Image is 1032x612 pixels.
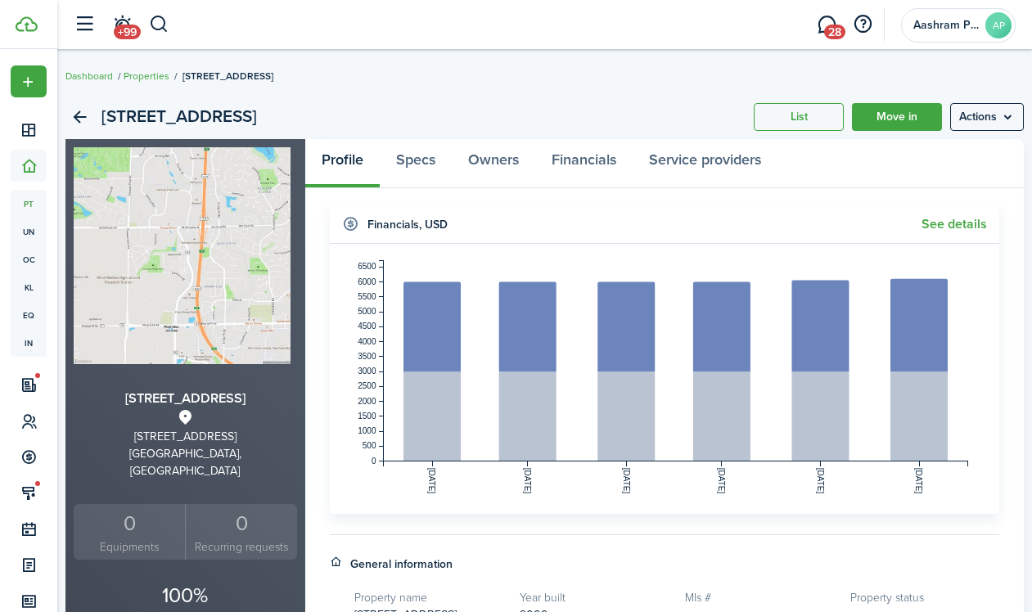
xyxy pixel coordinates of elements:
a: Move in [852,103,942,131]
a: List [754,103,844,131]
tspan: 6500 [358,262,376,271]
a: Specs [380,139,452,188]
span: Aashram Property Management [913,20,979,31]
tspan: [DATE] [523,468,532,494]
div: 0 [78,508,181,539]
span: [STREET_ADDRESS] [183,69,273,83]
img: Property avatar [74,147,291,364]
h5: Year built [520,589,669,606]
a: kl [11,273,47,301]
img: TenantCloud [16,16,38,32]
a: Service providers [633,139,777,188]
a: Dashboard [65,69,113,83]
tspan: 4500 [358,322,376,331]
a: 0 Recurring requests [185,504,296,560]
a: 0Equipments [74,504,185,560]
h3: [STREET_ADDRESS] [74,389,297,409]
a: pt [11,190,47,218]
small: Equipments [78,538,181,556]
button: Open menu [950,103,1024,131]
a: Back [65,103,93,131]
h5: Mls # [685,589,834,606]
a: Owners [452,139,535,188]
p: 100% [74,580,297,611]
a: Notifications [106,4,137,46]
a: eq [11,301,47,329]
tspan: 3000 [358,367,376,376]
button: Open resource center [849,11,877,38]
avatar-text: AP [985,12,1012,38]
button: Open menu [11,65,47,97]
div: [STREET_ADDRESS] [74,428,297,445]
h5: Property name [354,589,503,606]
tspan: 3500 [358,352,376,361]
tspan: 1000 [358,426,376,435]
tspan: [DATE] [914,468,923,494]
tspan: 2000 [358,397,376,406]
a: Properties [124,69,169,83]
a: oc [11,245,47,273]
tspan: [DATE] [427,468,436,494]
tspan: 2500 [358,381,376,390]
a: Financials [535,139,633,188]
a: See details [922,217,987,232]
span: 28 [824,25,845,39]
h4: Financials , USD [367,216,448,233]
tspan: 500 [363,441,376,450]
tspan: 1500 [358,412,376,421]
tspan: [DATE] [816,468,825,494]
h4: General information [350,556,453,573]
small: Recurring requests [190,538,292,556]
tspan: 0 [372,457,376,466]
tspan: [DATE] [717,468,726,494]
a: in [11,329,47,357]
div: [GEOGRAPHIC_DATA], [GEOGRAPHIC_DATA] [74,445,297,479]
menu-btn: Actions [950,103,1024,131]
a: Messaging [811,4,842,46]
button: Open sidebar [69,9,100,40]
tspan: 6000 [358,277,376,286]
tspan: [DATE] [621,468,630,494]
h5: Property status [850,589,999,606]
tspan: 4000 [358,337,376,346]
tspan: 5000 [358,307,376,316]
button: Search [149,11,169,38]
span: +99 [114,25,141,39]
a: un [11,218,47,245]
h2: [STREET_ADDRESS] [101,103,257,131]
tspan: 5500 [358,292,376,301]
div: 0 [190,508,292,539]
